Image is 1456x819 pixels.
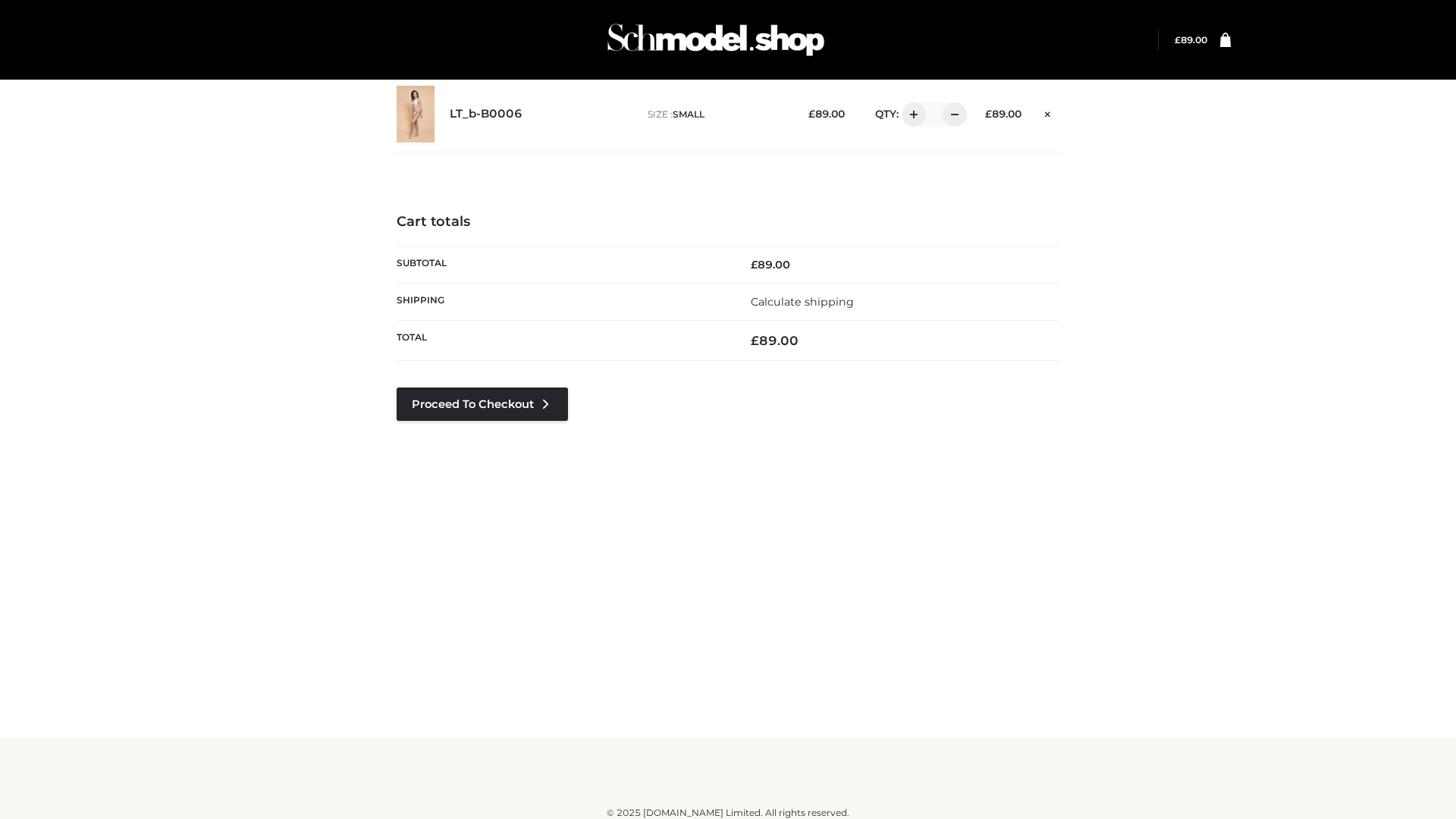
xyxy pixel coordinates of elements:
span: £ [751,258,758,271]
bdi: 89.00 [985,108,1021,120]
a: Proceed to Checkout [397,388,568,421]
bdi: 89.00 [751,333,799,348]
bdi: 89.00 [751,258,790,271]
bdi: 89.00 [1175,34,1207,45]
a: LT_b-B0006 [450,107,522,121]
img: Schmodel Admin 964 [602,10,830,70]
p: size : [648,108,785,121]
h4: Cart totals [397,214,1059,231]
span: £ [808,108,815,120]
div: QTY: [860,102,962,127]
span: SMALL [673,108,704,120]
th: Subtotal [397,246,728,283]
a: Calculate shipping [751,295,854,309]
th: Shipping [397,283,728,320]
th: Total [397,321,728,361]
a: Remove this item [1037,102,1059,122]
span: £ [751,333,759,348]
img: LT_b-B0006 - SMALL [397,86,435,143]
bdi: 89.00 [808,108,845,120]
span: £ [985,108,992,120]
span: £ [1175,34,1181,45]
a: £89.00 [1175,34,1207,45]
